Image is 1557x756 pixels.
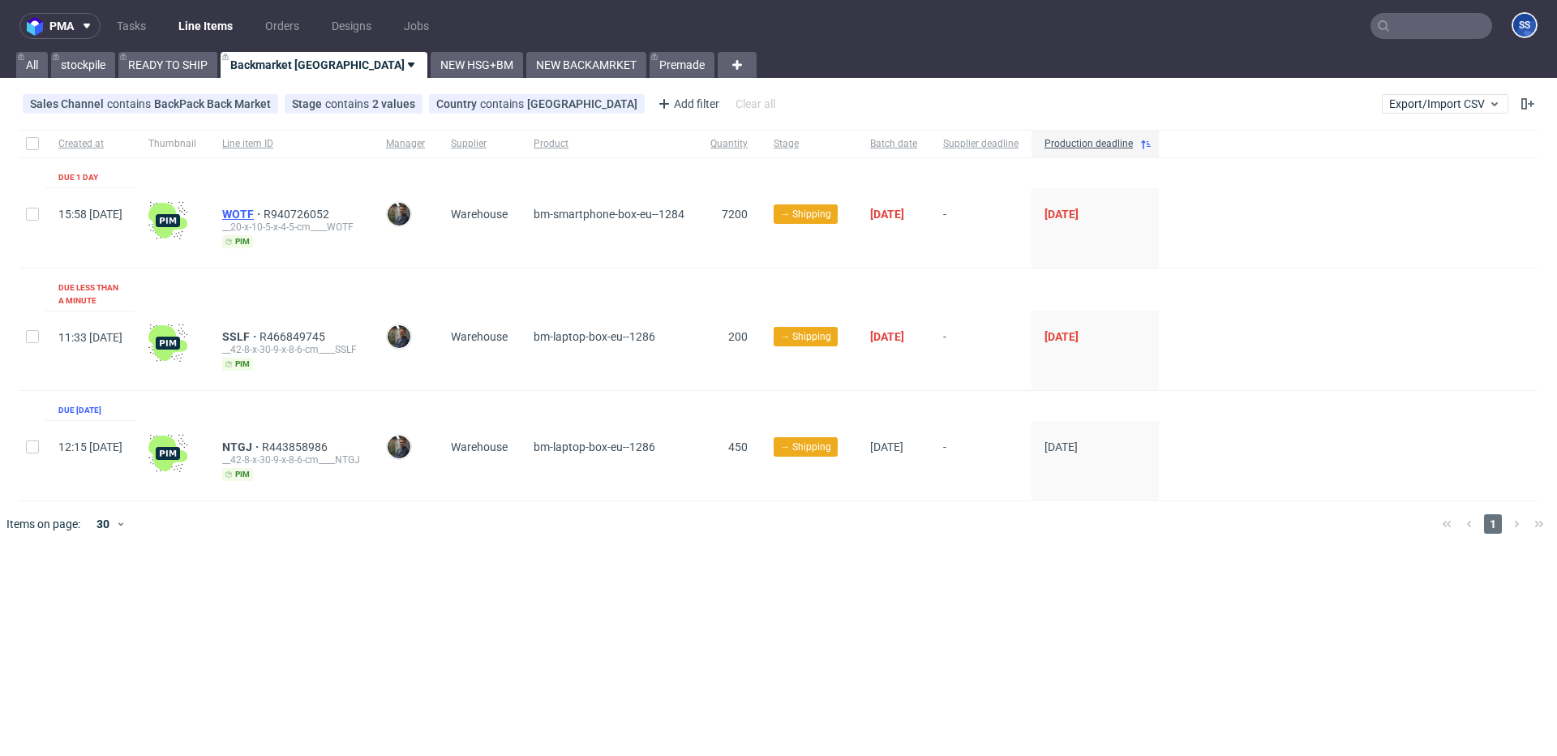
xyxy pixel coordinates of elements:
span: Country [436,97,480,110]
span: [DATE] [1044,208,1079,221]
a: NTGJ [222,440,262,453]
span: contains [325,97,372,110]
div: __42-8-x-30-9-x-8-6-cm____SSLF [222,343,360,356]
span: [DATE] [870,440,903,453]
span: bm-laptop-box-eu--1286 [534,330,655,343]
span: → Shipping [780,440,831,454]
div: Due [DATE] [58,404,101,417]
span: Items on page: [6,516,80,532]
div: 30 [87,513,116,535]
span: Created at [58,137,122,151]
span: 450 [728,440,748,453]
span: Warehouse [451,208,508,221]
a: R940726052 [264,208,332,221]
a: Line Items [169,13,242,39]
a: stockpile [51,52,115,78]
span: - [943,440,1019,481]
div: Clear all [732,92,778,115]
span: 7200 [722,208,748,221]
span: Manager [386,137,425,151]
span: Product [534,137,684,151]
span: - [943,330,1019,371]
a: WOTF [222,208,264,221]
a: All [16,52,48,78]
div: __20-x-10-5-x-4-5-cm____WOTF [222,221,360,234]
span: [DATE] [1044,330,1079,343]
span: 200 [728,330,748,343]
div: Add filter [651,91,723,117]
div: __42-8-x-30-9-x-8-6-cm____NTGJ [222,453,360,466]
span: Warehouse [451,440,508,453]
span: Thumbnail [148,137,196,151]
span: Batch date [870,137,917,151]
a: NEW HSG+BM [431,52,523,78]
button: pma [19,13,101,39]
span: → Shipping [780,207,831,221]
a: Premade [650,52,714,78]
a: Designs [322,13,381,39]
span: Supplier deadline [943,137,1019,151]
span: → Shipping [780,329,831,344]
button: Export/Import CSV [1382,94,1508,114]
img: wHgJFi1I6lmhQAAAABJRU5ErkJggg== [148,201,187,240]
span: contains [107,97,154,110]
span: Supplier [451,137,508,151]
span: Warehouse [451,330,508,343]
span: Quantity [710,137,748,151]
img: Maciej Sobola [388,325,410,348]
div: Due less than a minute [58,281,122,307]
span: 12:15 [DATE] [58,440,122,453]
span: Line item ID [222,137,360,151]
span: contains [480,97,527,110]
span: pim [222,358,253,371]
span: pma [49,20,74,32]
img: wHgJFi1I6lmhQAAAABJRU5ErkJggg== [148,324,187,363]
span: Sales Channel [30,97,107,110]
span: pim [222,235,253,248]
div: Due 1 day [58,171,98,184]
span: [DATE] [870,208,904,221]
a: R443858986 [262,440,331,453]
div: [GEOGRAPHIC_DATA] [527,97,637,110]
img: logo [27,17,49,36]
span: 1 [1484,514,1502,534]
a: NEW BACKAMRKET [526,52,646,78]
span: - [943,208,1019,248]
img: Maciej Sobola [388,436,410,458]
div: 2 values [372,97,415,110]
figcaption: SS [1513,14,1536,37]
a: R466849745 [259,330,328,343]
span: Production deadline [1044,137,1133,151]
span: [DATE] [870,330,904,343]
a: SSLF [222,330,259,343]
a: Tasks [107,13,156,39]
img: wHgJFi1I6lmhQAAAABJRU5ErkJggg== [148,434,187,473]
a: Jobs [394,13,439,39]
span: 11:33 [DATE] [58,331,122,344]
span: 15:58 [DATE] [58,208,122,221]
span: Export/Import CSV [1389,97,1501,110]
span: bm-laptop-box-eu--1286 [534,440,655,453]
span: [DATE] [1044,440,1078,453]
span: bm-smartphone-box-eu--1284 [534,208,684,221]
img: Maciej Sobola [388,203,410,226]
a: READY TO SHIP [118,52,217,78]
a: Orders [255,13,309,39]
span: Stage [292,97,325,110]
div: BackPack Back Market [154,97,271,110]
span: pim [222,468,253,481]
span: Stage [774,137,844,151]
a: Backmarket [GEOGRAPHIC_DATA] [221,52,427,78]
